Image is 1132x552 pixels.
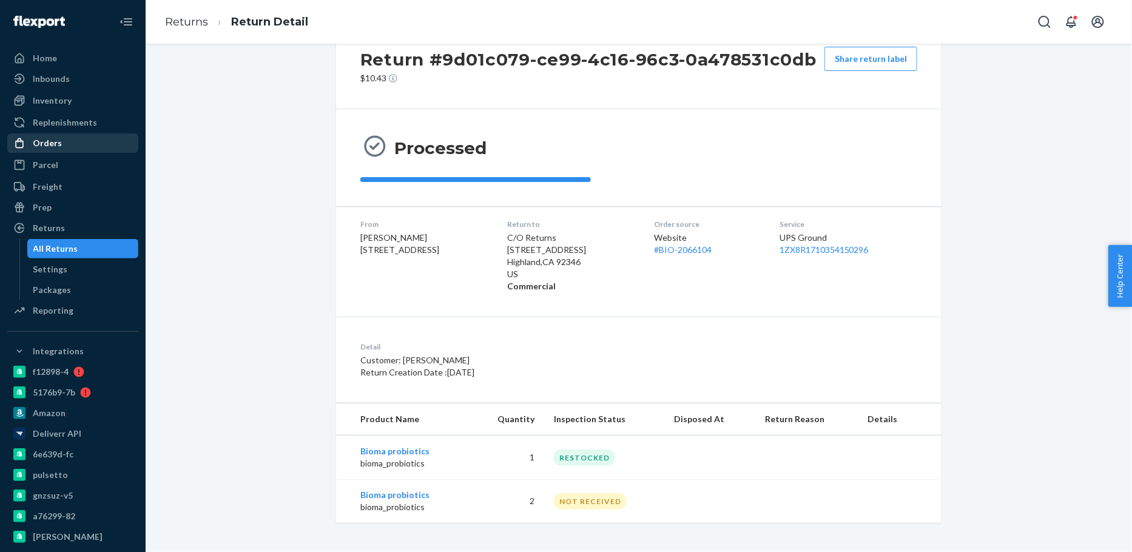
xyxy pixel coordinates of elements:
[1108,245,1132,307] button: Help Center
[33,366,69,378] div: f12898-4
[33,428,81,440] div: Deliverr API
[507,268,635,280] p: US
[1086,10,1110,34] button: Open account menu
[7,177,138,197] a: Freight
[7,424,138,443] a: Deliverr API
[360,47,817,72] h2: Return #9d01c079-ce99-4c16-96c3-0a478531c0db
[780,232,827,243] span: UPS Ground
[33,222,65,234] div: Returns
[360,72,817,84] p: $10.43
[7,445,138,464] a: 6e639d-fc
[7,465,138,485] a: pulsetto
[7,218,138,238] a: Returns
[394,137,487,159] h3: Processed
[33,73,70,85] div: Inbounds
[165,15,208,29] a: Returns
[654,219,760,229] dt: Order source
[360,219,488,229] dt: From
[7,383,138,402] a: 5176b9-7b
[664,403,755,436] th: Disposed At
[33,386,75,399] div: 5176b9-7b
[7,133,138,153] a: Orders
[33,469,68,481] div: pulsetto
[33,448,73,460] div: 6e639d-fc
[780,244,869,255] a: 1ZX8R1710354150296
[33,52,57,64] div: Home
[360,366,696,379] p: Return Creation Date : [DATE]
[33,345,84,357] div: Integrations
[7,155,138,175] a: Parcel
[7,507,138,526] a: a76299-82
[7,49,138,68] a: Home
[824,47,917,71] button: Share return label
[654,232,760,256] div: Website
[33,531,103,543] div: [PERSON_NAME]
[33,159,58,171] div: Parcel
[7,69,138,89] a: Inbounds
[33,510,75,522] div: a76299-82
[507,219,635,229] dt: Return to
[33,490,73,502] div: gnzsuz-v5
[7,301,138,320] a: Reporting
[360,490,430,500] a: Bioma probiotics
[336,403,471,436] th: Product Name
[554,449,615,466] div: RESTOCKED
[471,436,544,480] td: 1
[27,260,139,279] a: Settings
[1059,10,1083,34] button: Open notifications
[33,137,62,149] div: Orders
[554,493,627,510] div: NOT RECEIVED
[360,232,439,255] span: [PERSON_NAME] [STREET_ADDRESS]
[360,446,430,456] a: Bioma probiotics
[33,95,72,107] div: Inventory
[360,457,461,470] p: bioma_probiotics
[33,407,66,419] div: Amazon
[360,354,696,366] p: Customer: [PERSON_NAME]
[33,284,72,296] div: Packages
[114,10,138,34] button: Close Navigation
[858,403,942,436] th: Details
[7,91,138,110] a: Inventory
[27,239,139,258] a: All Returns
[755,403,858,436] th: Return Reason
[33,181,62,193] div: Freight
[33,263,68,275] div: Settings
[471,403,544,436] th: Quantity
[507,232,635,244] p: C/O Returns
[33,243,78,255] div: All Returns
[231,15,308,29] a: Return Detail
[7,198,138,217] a: Prep
[7,403,138,423] a: Amazon
[471,479,544,523] td: 2
[360,342,696,352] dt: Detail
[1033,10,1057,34] button: Open Search Box
[780,219,917,229] dt: Service
[7,486,138,505] a: gnzsuz-v5
[155,4,318,40] ol: breadcrumbs
[13,16,65,28] img: Flexport logo
[544,403,664,436] th: Inspection Status
[33,201,52,214] div: Prep
[7,362,138,382] a: f12898-4
[7,113,138,132] a: Replenishments
[7,527,138,547] a: [PERSON_NAME]
[360,501,461,513] p: bioma_probiotics
[33,116,97,129] div: Replenishments
[507,281,556,291] strong: Commercial
[33,305,73,317] div: Reporting
[654,244,712,255] a: #BIO-2066104
[7,342,138,361] button: Integrations
[507,244,635,256] p: [STREET_ADDRESS]
[507,256,635,268] p: Highland , CA 92346
[27,280,139,300] a: Packages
